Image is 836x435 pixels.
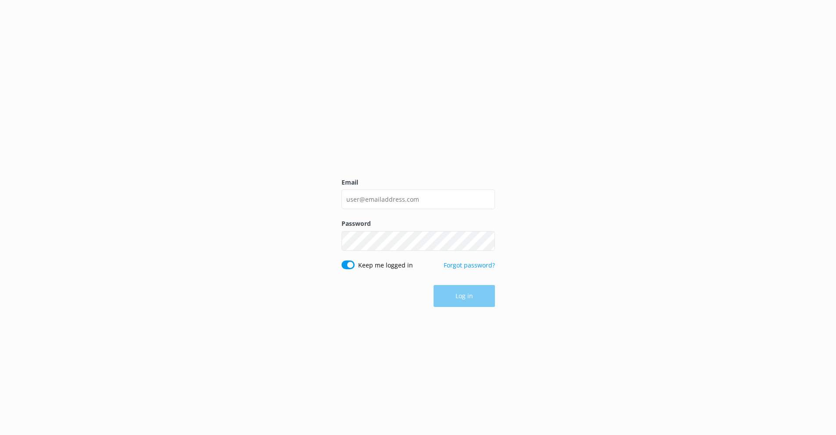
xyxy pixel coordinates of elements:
label: Keep me logged in [358,260,413,270]
input: user@emailaddress.com [342,189,495,209]
label: Email [342,178,495,187]
a: Forgot password? [444,261,495,269]
label: Password [342,219,495,228]
button: Show password [477,232,495,250]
